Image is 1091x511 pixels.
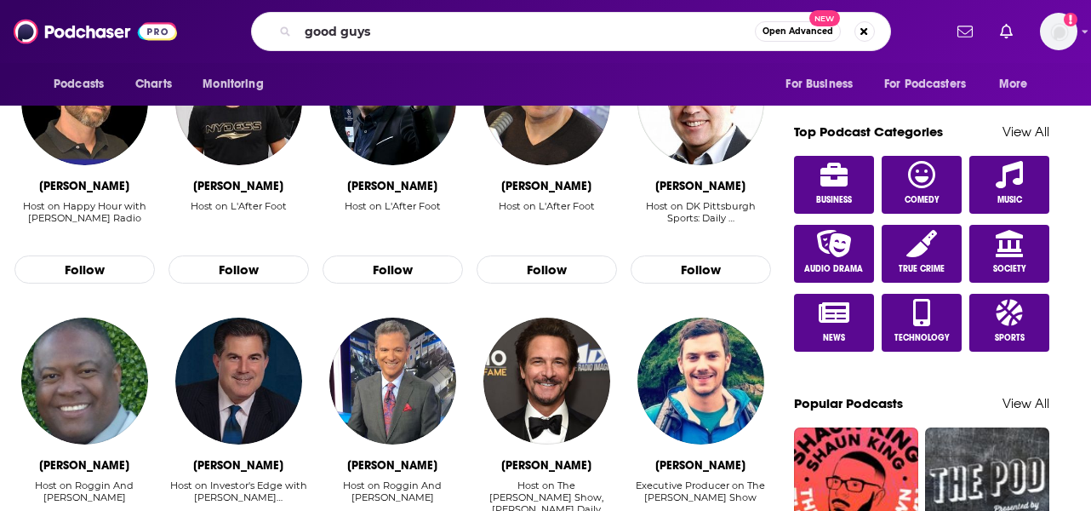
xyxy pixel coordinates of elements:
[1064,13,1077,26] svg: Add a profile image
[39,179,129,193] div: John Hardin
[347,458,437,473] div: Fred Roggin
[882,294,962,352] a: Technology
[1002,123,1049,140] a: View All
[969,156,1049,214] a: Music
[794,395,903,411] a: Popular Podcasts
[193,179,283,193] div: Jerome Rothen
[993,264,1026,274] span: Society
[816,195,852,205] span: Business
[42,68,126,100] button: open menu
[631,200,771,237] div: Host on DK Pittsburgh Sports: Daily …
[14,479,155,503] div: Host on Roggin And [PERSON_NAME]
[14,15,177,48] img: Podchaser - Follow, Share and Rate Podcasts
[809,10,840,26] span: New
[969,294,1049,352] a: Sports
[884,72,966,96] span: For Podcasters
[785,72,853,96] span: For Business
[899,264,945,274] span: True Crime
[54,72,104,96] span: Podcasts
[655,458,745,473] div: Adam Hawk
[993,17,1020,46] a: Show notifications dropdown
[823,333,845,343] span: News
[501,458,591,473] div: Jim Rome
[251,12,891,51] div: Search podcasts, credits, & more...
[175,318,301,444] img: Gary Kaltbaum
[298,18,755,45] input: Search podcasts, credits, & more...
[894,333,950,343] span: Technology
[873,68,991,100] button: open menu
[191,200,287,212] div: Host on L'After Foot
[655,179,745,193] div: Dejan Kovacevic
[1040,13,1077,50] button: Show profile menu
[345,200,441,212] div: Host on L'After Foot
[763,27,833,36] span: Open Advanced
[193,458,283,473] div: Gary Kaltbaum
[1040,13,1077,50] img: User Profile
[999,72,1028,96] span: More
[995,333,1025,343] span: Sports
[483,318,609,444] img: Jim Rome
[345,200,441,237] div: Host on L'After Foot
[347,179,437,193] div: Daniel Riolo
[323,479,463,503] div: Host on Roggin And [PERSON_NAME]
[14,200,155,224] div: Host on Happy Hour with [PERSON_NAME] Radio
[323,255,463,284] button: Follow
[1040,13,1077,50] span: Logged in as mmaugeri_hunter
[1002,395,1049,411] a: View All
[774,68,874,100] button: open menu
[882,225,962,283] a: True Crime
[135,72,172,96] span: Charts
[997,195,1022,205] span: Music
[631,479,771,503] div: Executive Producer on The [PERSON_NAME] Show
[501,179,591,193] div: Gilbert Brisbois
[631,200,771,224] div: Host on DK Pittsburgh Sports: Daily …
[794,225,874,283] a: Audio Drama
[951,17,980,46] a: Show notifications dropdown
[14,255,155,284] button: Follow
[969,225,1049,283] a: Society
[804,264,863,274] span: Audio Drama
[882,156,962,214] a: Comedy
[905,195,940,205] span: Comedy
[14,200,155,237] div: Host on Happy Hour with Johnny Radio
[329,318,455,444] img: Fred Roggin
[499,200,595,212] div: Host on L'After Foot
[794,123,943,140] a: Top Podcast Categories
[794,294,874,352] a: News
[191,68,285,100] button: open menu
[794,156,874,214] a: Business
[191,200,287,237] div: Host on L'After Foot
[631,255,771,284] button: Follow
[124,68,182,100] a: Charts
[169,255,309,284] button: Follow
[477,255,617,284] button: Follow
[637,318,763,444] img: Adam Hawk
[169,479,309,503] div: Host on Investor's Edge with [PERSON_NAME]…
[499,200,595,237] div: Host on L'After Foot
[755,21,841,42] button: Open AdvancedNew
[987,68,1049,100] button: open menu
[39,458,129,473] div: Rodney Peete
[21,318,147,444] img: Rodney Peete
[203,72,263,96] span: Monitoring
